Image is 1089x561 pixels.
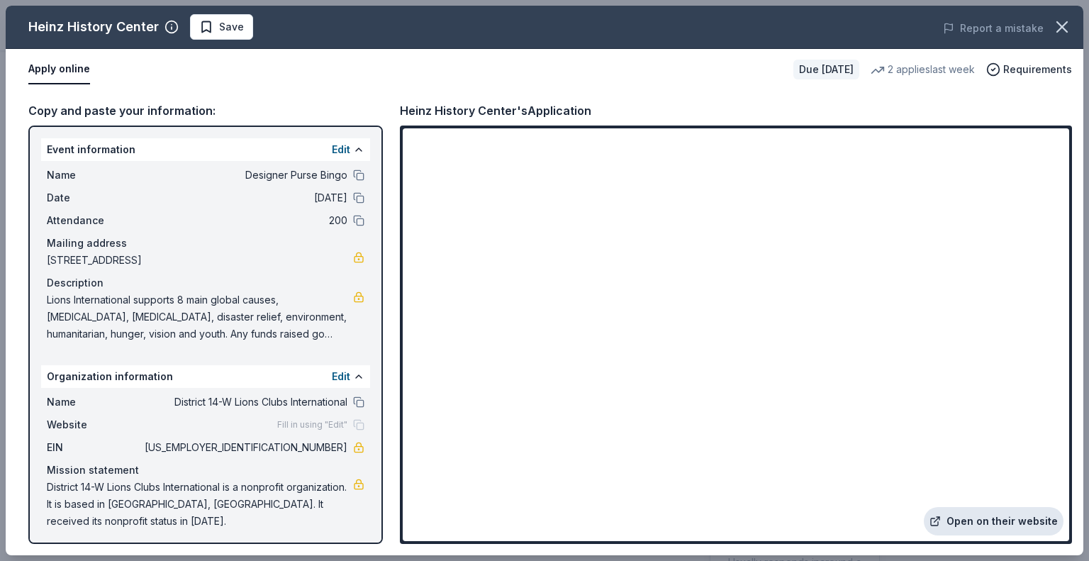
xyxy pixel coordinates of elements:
[47,274,364,291] div: Description
[47,439,142,456] span: EIN
[47,235,364,252] div: Mailing address
[47,167,142,184] span: Name
[47,416,142,433] span: Website
[47,212,142,229] span: Attendance
[332,141,350,158] button: Edit
[924,507,1063,535] a: Open on their website
[28,16,159,38] div: Heinz History Center
[41,138,370,161] div: Event information
[47,394,142,411] span: Name
[142,189,347,206] span: [DATE]
[47,462,364,479] div: Mission statement
[190,14,253,40] button: Save
[28,101,383,120] div: Copy and paste your information:
[47,189,142,206] span: Date
[142,394,347,411] span: District 14-W Lions Clubs International
[793,60,859,79] div: Due [DATE]
[142,212,347,229] span: 200
[47,291,353,343] span: Lions International supports 8 main global causes, [MEDICAL_DATA], [MEDICAL_DATA], disaster relie...
[142,439,347,456] span: [US_EMPLOYER_IDENTIFICATION_NUMBER]
[41,365,370,388] div: Organization information
[871,61,975,78] div: 2 applies last week
[142,167,347,184] span: Designer Purse Bingo
[28,55,90,84] button: Apply online
[277,419,347,431] span: Fill in using "Edit"
[1003,61,1072,78] span: Requirements
[400,101,591,120] div: Heinz History Center's Application
[47,252,353,269] span: [STREET_ADDRESS]
[986,61,1072,78] button: Requirements
[47,479,353,530] span: District 14-W Lions Clubs International is a nonprofit organization. It is based in [GEOGRAPHIC_D...
[332,368,350,385] button: Edit
[943,20,1044,37] button: Report a mistake
[219,18,244,35] span: Save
